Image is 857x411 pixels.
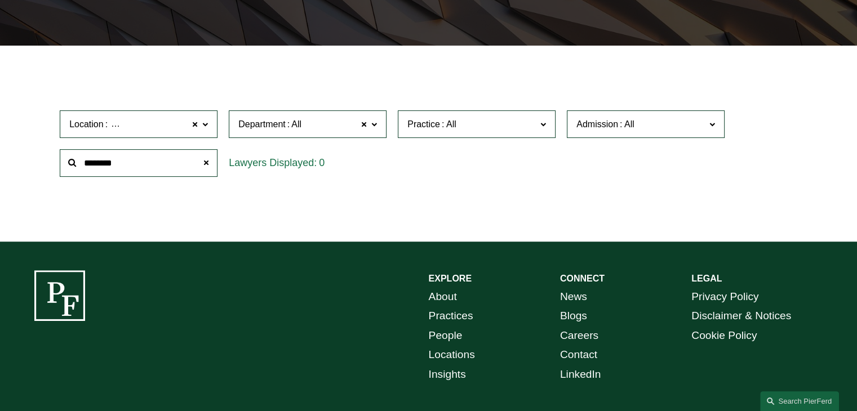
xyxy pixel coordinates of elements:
span: Admission [576,119,618,129]
span: Department [238,119,286,129]
a: Contact [560,345,597,365]
a: Insights [429,365,466,385]
strong: EXPLORE [429,274,472,283]
span: All [291,117,301,132]
a: Locations [429,345,475,365]
a: Careers [560,326,598,346]
span: 0 [319,157,325,168]
span: Location [69,119,104,129]
a: LinkedIn [560,365,601,385]
a: Practices [429,306,473,326]
a: Disclaimer & Notices [691,306,791,326]
span: [GEOGRAPHIC_DATA] [109,117,203,132]
a: Blogs [560,306,587,326]
a: About [429,287,457,307]
a: News [560,287,587,307]
strong: LEGAL [691,274,722,283]
strong: CONNECT [560,274,605,283]
a: Search this site [760,391,839,411]
span: Practice [407,119,440,129]
a: Cookie Policy [691,326,757,346]
a: Privacy Policy [691,287,758,307]
a: People [429,326,463,346]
